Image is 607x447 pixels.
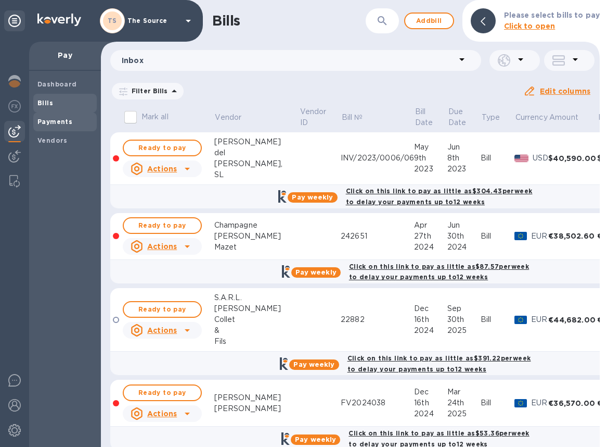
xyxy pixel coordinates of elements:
[548,398,597,408] div: €36,570.00
[132,219,192,232] span: Ready to pay
[214,392,299,403] div: [PERSON_NAME]
[415,106,447,128] span: Bill Date
[295,436,336,443] b: Pay weekly
[482,112,500,123] p: Type
[548,153,597,164] div: $40,590.00
[122,55,456,66] p: Inbox
[341,231,414,242] div: 242651
[214,158,299,169] div: [PERSON_NAME],
[447,408,481,419] div: 2025
[515,112,548,123] p: Currency
[414,231,447,242] div: 27th
[549,112,592,123] span: Amount
[414,387,447,398] div: Dec
[414,153,447,164] div: 9th
[295,268,337,276] b: Pay weekly
[481,398,514,408] div: Bill
[37,80,77,88] b: Dashboard
[549,112,578,123] p: Amount
[504,11,600,19] b: Please select bills to pay
[540,87,590,95] u: Edit columns
[533,153,549,164] p: USD
[448,106,480,128] span: Due Date
[346,187,533,206] b: Click on this link to pay as little as $304.43 per week to delay your payments up to 12 weeks
[341,153,414,164] div: INV/2023/0006/06
[531,231,548,242] p: EUR
[447,314,481,325] div: 30th
[141,111,169,122] p: Mark all
[132,303,192,316] span: Ready to pay
[414,220,447,231] div: Apr
[147,409,177,418] u: Actions
[481,314,514,325] div: Bill
[414,15,445,27] span: Add bill
[37,99,53,107] b: Bills
[147,326,177,334] u: Actions
[504,22,556,30] b: Click to open
[147,165,177,173] u: Actions
[123,140,202,156] button: Ready to pay
[404,13,454,29] button: Addbill
[447,142,481,153] div: Jun
[447,325,481,336] div: 2025
[215,112,255,123] span: Vendor
[414,314,447,325] div: 16th
[300,106,327,128] p: Vendor ID
[481,231,514,242] div: Bill
[342,112,363,123] p: Bill №
[481,153,514,164] div: Bill
[414,242,447,253] div: 2024
[147,242,177,251] u: Actions
[347,354,531,373] b: Click on this link to pay as little as $391.22 per week to delay your payments up to 12 weeks
[531,314,548,325] p: EUR
[214,336,299,347] div: Fils
[214,325,299,336] div: &
[548,315,597,325] div: €44,682.00
[341,314,414,325] div: 22882
[447,387,481,398] div: Mar
[448,106,467,128] p: Due Date
[414,398,447,408] div: 16th
[132,142,192,154] span: Ready to pay
[349,263,529,281] b: Click on this link to pay as little as $87.57 per week to delay your payments up to 12 weeks
[214,147,299,158] div: del
[132,387,192,399] span: Ready to pay
[214,242,299,253] div: Mazet
[214,314,299,325] div: Collet
[414,325,447,336] div: 2024
[123,301,202,318] button: Ready to pay
[514,155,528,162] img: USD
[123,217,202,234] button: Ready to pay
[214,231,299,242] div: [PERSON_NAME]
[37,118,72,126] b: Payments
[215,112,241,123] p: Vendor
[447,242,481,253] div: 2024
[447,231,481,242] div: 30th
[342,112,377,123] span: Bill №
[531,398,548,408] p: EUR
[447,398,481,408] div: 24th
[108,17,117,24] b: TS
[127,17,179,24] p: The Source
[548,231,597,241] div: €38,502.60
[214,403,299,414] div: [PERSON_NAME]
[4,10,25,31] div: Unpin categories
[414,164,447,175] div: 2023
[214,303,299,314] div: [PERSON_NAME]
[37,14,81,26] img: Logo
[292,193,333,201] b: Pay weekly
[214,169,299,180] div: SL
[447,153,481,164] div: 8th
[447,303,481,314] div: Sep
[415,106,433,128] p: Bill Date
[8,100,21,113] img: Foreign exchange
[37,50,93,60] p: Pay
[37,136,68,144] b: Vendors
[214,220,299,231] div: Champagne
[214,136,299,147] div: [PERSON_NAME]
[482,112,514,123] span: Type
[414,408,447,419] div: 2024
[300,106,340,128] span: Vendor ID
[212,13,240,29] h1: Bills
